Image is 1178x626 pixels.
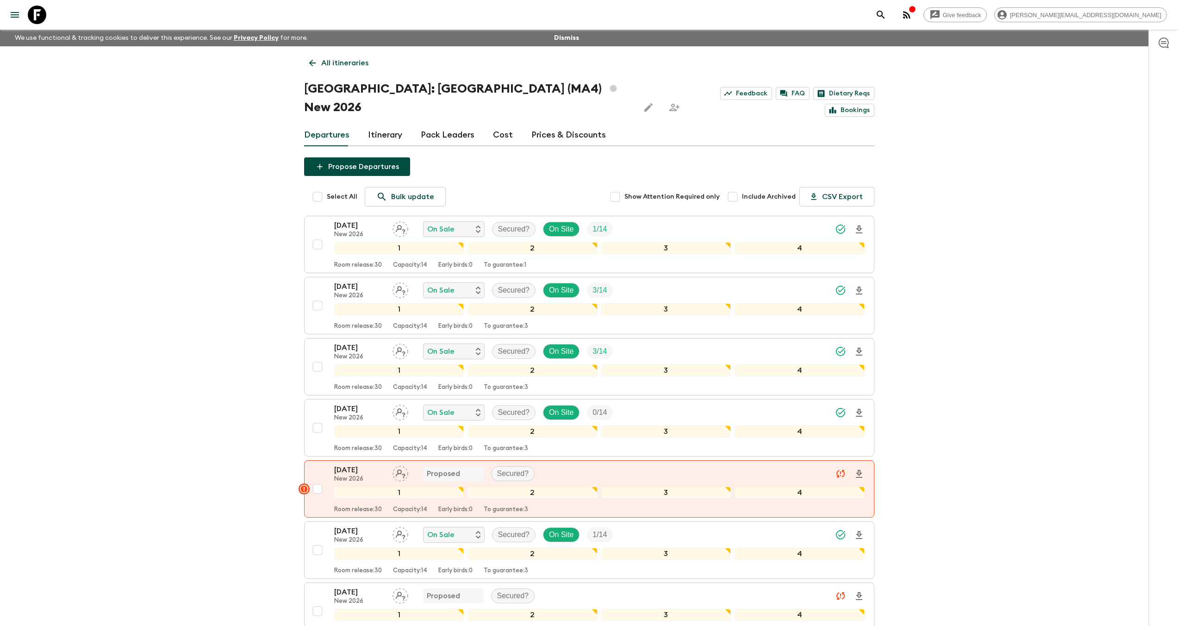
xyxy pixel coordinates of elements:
h1: [GEOGRAPHIC_DATA]: [GEOGRAPHIC_DATA] (MA4) New 2026 [304,80,632,117]
p: New 2026 [334,231,385,238]
p: Secured? [497,590,529,601]
a: Dietary Reqs [813,87,874,100]
div: 3 [601,548,731,560]
p: New 2026 [334,476,385,483]
span: [PERSON_NAME][EMAIL_ADDRESS][DOMAIN_NAME] [1005,12,1166,19]
p: Early birds: 0 [438,445,473,452]
div: Secured? [492,222,536,237]
div: 1 [334,242,464,254]
svg: Download Onboarding [854,224,865,235]
p: On Sale [427,529,455,540]
p: Capacity: 14 [393,262,427,269]
svg: Download Onboarding [854,591,865,602]
button: [DATE]New 2026Assign pack leaderOn SaleSecured?On SiteTrip Fill1234Room release:30Capacity:14Earl... [304,521,874,579]
button: CSV Export [799,187,874,207]
p: Room release: 30 [334,445,382,452]
div: Secured? [492,283,536,298]
button: Propose Departures [304,157,410,176]
div: Secured? [492,527,536,542]
div: 2 [467,303,598,315]
button: search adventures [872,6,890,24]
div: 4 [735,364,865,376]
div: Secured? [492,344,536,359]
p: Proposed [427,468,460,479]
p: Secured? [497,468,529,479]
p: On Site [549,407,573,418]
div: 1 [334,548,464,560]
div: 4 [735,487,865,499]
span: Assign pack leader [393,469,408,476]
p: [DATE] [334,281,385,292]
span: Assign pack leader [393,285,408,293]
button: [DATE]New 2026Assign pack leaderOn SaleSecured?On SiteTrip Fill1234Room release:30Capacity:14Earl... [304,338,874,395]
p: Room release: 30 [334,384,382,391]
p: Early birds: 0 [438,262,473,269]
p: Room release: 30 [334,262,382,269]
a: Bookings [825,104,874,117]
div: Trip Fill [587,344,612,359]
svg: Download Onboarding [854,530,865,541]
svg: Synced Successfully [835,529,846,540]
svg: Unable to sync - Check prices and secured [835,468,846,479]
p: [DATE] [334,403,385,414]
button: [DATE]New 2026Assign pack leaderOn SaleSecured?On SiteTrip Fill1234Room release:30Capacity:14Earl... [304,277,874,334]
div: 3 [601,303,731,315]
a: FAQ [776,87,810,100]
svg: Download Onboarding [854,346,865,357]
svg: Download Onboarding [854,407,865,419]
div: Secured? [491,466,535,481]
div: 3 [601,609,731,621]
p: New 2026 [334,537,385,544]
p: On Sale [427,224,455,235]
a: Itinerary [368,124,402,146]
a: Pack Leaders [421,124,474,146]
svg: Synced Successfully [835,407,846,418]
p: [DATE] [334,464,385,476]
div: Secured? [492,405,536,420]
p: On Site [549,346,573,357]
p: To guarantee: 3 [484,445,528,452]
svg: Download Onboarding [854,285,865,296]
a: Give feedback [923,7,987,22]
div: 1 [334,609,464,621]
svg: Synced Successfully [835,285,846,296]
a: Feedback [720,87,772,100]
button: [DATE]New 2026Assign pack leaderOn SaleSecured?On SiteTrip Fill1234Room release:30Capacity:14Earl... [304,399,874,457]
p: To guarantee: 3 [484,323,528,330]
p: [DATE] [334,587,385,598]
button: menu [6,6,24,24]
span: Assign pack leader [393,530,408,537]
div: 4 [735,548,865,560]
button: [DATE]New 2026Assign pack leaderOn SaleSecured?On SiteTrip Fill1234Room release:30Capacity:14Earl... [304,216,874,273]
p: [DATE] [334,220,385,231]
button: [DATE]New 2026Assign pack leaderProposedSecured?1234Room release:30Capacity:14Early birds:0To gua... [304,460,874,518]
p: On Sale [427,407,455,418]
svg: Download Onboarding [854,469,865,480]
p: New 2026 [334,353,385,361]
a: Departures [304,124,349,146]
div: 1 [334,487,464,499]
p: New 2026 [334,598,385,605]
div: [PERSON_NAME][EMAIL_ADDRESS][DOMAIN_NAME] [994,7,1167,22]
p: Room release: 30 [334,567,382,575]
button: Dismiss [552,31,581,44]
p: Secured? [498,346,530,357]
span: Select All [327,192,357,201]
p: 1 / 14 [592,529,607,540]
div: 1 [334,426,464,438]
span: Include Archived [742,192,796,201]
span: Assign pack leader [393,591,408,598]
p: Early birds: 0 [438,506,473,513]
div: 3 [601,364,731,376]
div: 3 [601,426,731,438]
button: Edit this itinerary [639,98,658,117]
p: [DATE] [334,526,385,537]
p: On Site [549,285,573,296]
p: Capacity: 14 [393,323,427,330]
div: 2 [467,426,598,438]
p: Secured? [498,529,530,540]
p: Room release: 30 [334,506,382,513]
p: To guarantee: 3 [484,567,528,575]
p: 3 / 14 [592,285,607,296]
p: To guarantee: 3 [484,506,528,513]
